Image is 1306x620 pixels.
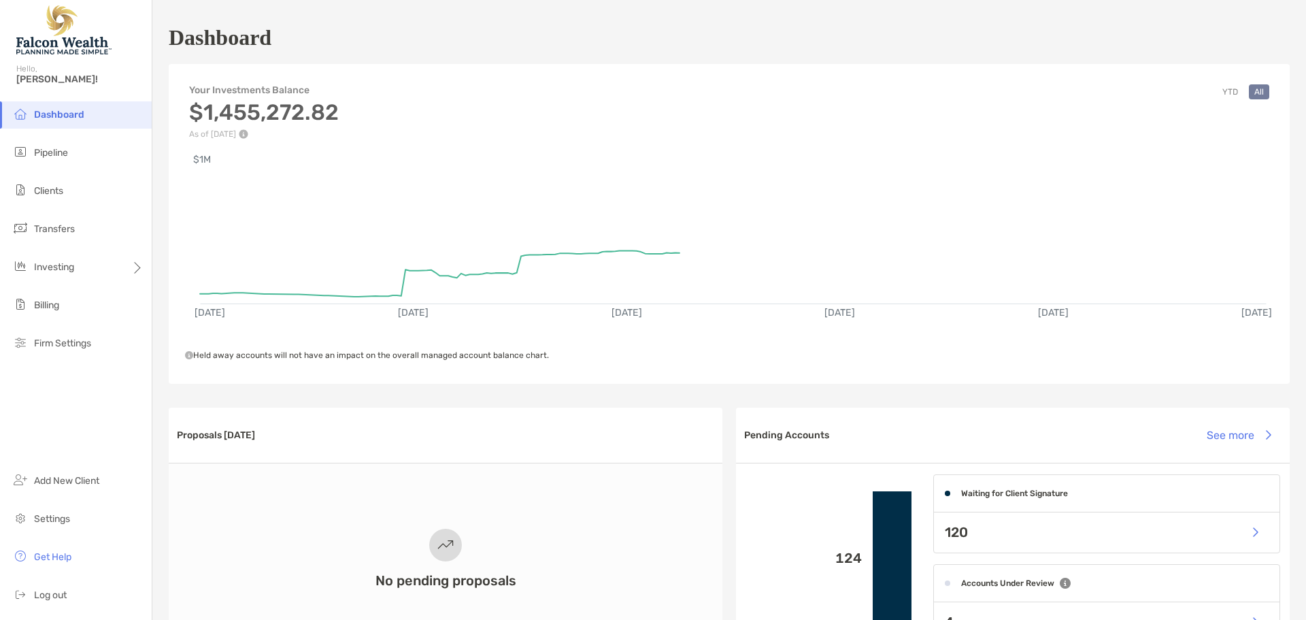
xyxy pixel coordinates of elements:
[12,334,29,350] img: firm-settings icon
[1241,307,1272,319] text: [DATE]
[34,109,84,120] span: Dashboard
[12,472,29,488] img: add_new_client icon
[189,129,339,139] p: As of [DATE]
[193,154,211,165] text: $1M
[12,182,29,198] img: clients icon
[1249,84,1269,99] button: All
[12,510,29,526] img: settings icon
[961,578,1054,588] h4: Accounts Under Review
[12,296,29,312] img: billing icon
[34,551,71,563] span: Get Help
[744,429,829,441] h3: Pending Accounts
[961,489,1068,498] h4: Waiting for Client Signature
[34,513,70,525] span: Settings
[34,147,68,159] span: Pipeline
[612,307,642,319] text: [DATE]
[34,185,63,197] span: Clients
[177,429,255,441] h3: Proposals [DATE]
[12,548,29,564] img: get-help icon
[34,589,67,601] span: Log out
[824,307,855,319] text: [DATE]
[1038,307,1069,319] text: [DATE]
[185,350,549,360] span: Held away accounts will not have an impact on the overall managed account balance chart.
[1196,420,1282,450] button: See more
[34,475,99,487] span: Add New Client
[12,144,29,160] img: pipeline icon
[239,129,248,139] img: Performance Info
[12,258,29,274] img: investing icon
[375,572,516,589] h3: No pending proposals
[189,99,339,125] h3: $1,455,272.82
[189,84,339,96] h4: Your Investments Balance
[398,307,429,319] text: [DATE]
[16,5,112,54] img: Falcon Wealth Planning Logo
[34,338,91,349] span: Firm Settings
[747,550,862,567] p: 124
[12,105,29,122] img: dashboard icon
[12,586,29,602] img: logout icon
[34,299,59,311] span: Billing
[34,261,74,273] span: Investing
[195,307,225,319] text: [DATE]
[169,25,271,50] h1: Dashboard
[16,74,144,85] span: [PERSON_NAME]!
[34,223,75,235] span: Transfers
[12,220,29,236] img: transfers icon
[945,524,968,541] p: 120
[1217,84,1243,99] button: YTD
